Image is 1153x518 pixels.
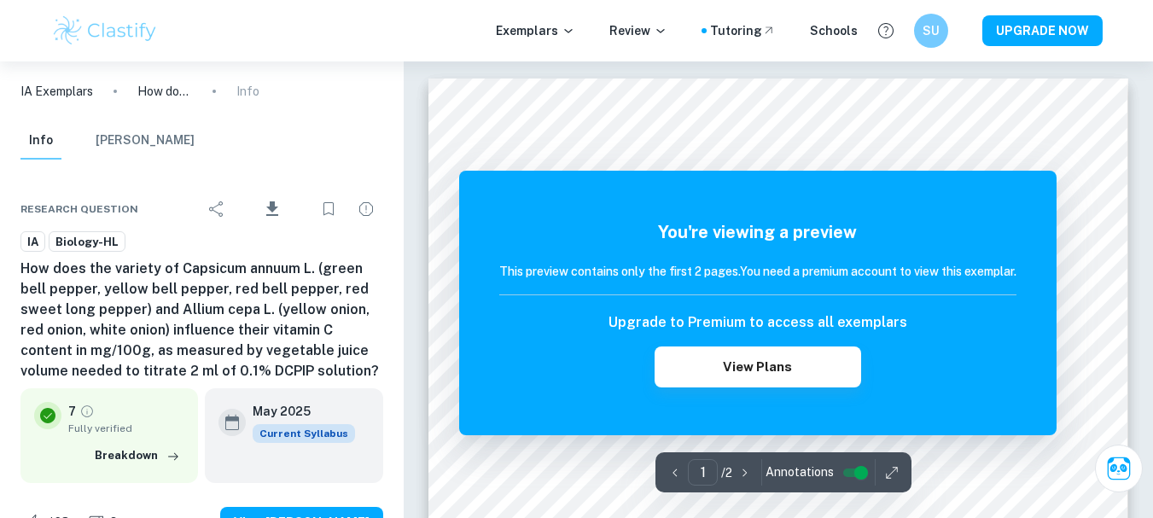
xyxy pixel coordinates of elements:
[90,443,184,469] button: Breakdown
[49,231,125,253] a: Biology-HL
[20,122,61,160] button: Info
[312,192,346,226] div: Bookmark
[68,421,184,436] span: Fully verified
[49,234,125,251] span: Biology-HL
[253,402,341,421] h6: May 2025
[609,312,907,333] h6: Upgrade to Premium to access all exemplars
[710,21,776,40] a: Tutoring
[236,82,259,101] p: Info
[349,192,383,226] div: Report issue
[982,15,1103,46] button: UPGRADE NOW
[921,21,940,40] h6: SU
[237,187,308,231] div: Download
[20,231,45,253] a: IA
[200,192,234,226] div: Share
[721,463,732,482] p: / 2
[20,82,93,101] a: IA Exemplars
[496,21,575,40] p: Exemplars
[21,234,44,251] span: IA
[914,14,948,48] button: SU
[871,16,900,45] button: Help and Feedback
[20,259,383,381] h6: How does the variety of Capsicum annuum L. (green bell pepper, yellow bell pepper, red bell peppe...
[137,82,192,101] p: How does the variety of Capsicum annuum L. (green bell pepper, yellow bell pepper, red bell peppe...
[253,424,355,443] span: Current Syllabus
[96,122,195,160] button: [PERSON_NAME]
[655,346,861,387] button: View Plans
[253,424,355,443] div: This exemplar is based on the current syllabus. Feel free to refer to it for inspiration/ideas wh...
[20,201,138,217] span: Research question
[1095,445,1143,492] button: Ask Clai
[499,219,1016,245] h5: You're viewing a preview
[79,404,95,419] a: Grade fully verified
[609,21,667,40] p: Review
[766,463,834,481] span: Annotations
[51,14,160,48] img: Clastify logo
[499,262,1016,281] h6: This preview contains only the first 2 pages. You need a premium account to view this exemplar.
[810,21,858,40] a: Schools
[68,402,76,421] p: 7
